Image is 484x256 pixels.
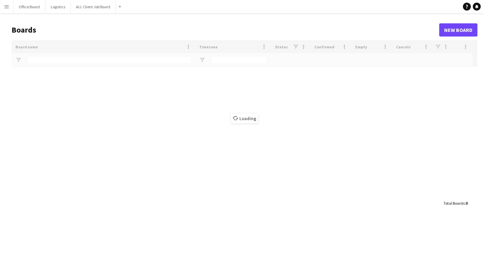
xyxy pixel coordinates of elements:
[444,201,465,206] span: Total Boards
[71,0,116,13] button: ALL Client Job Board
[13,0,45,13] button: Office Board
[12,25,439,35] h1: Boards
[444,197,468,210] div: :
[45,0,71,13] button: Logistics
[231,114,258,123] span: Loading
[439,23,477,37] a: New Board
[466,201,468,206] span: 0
